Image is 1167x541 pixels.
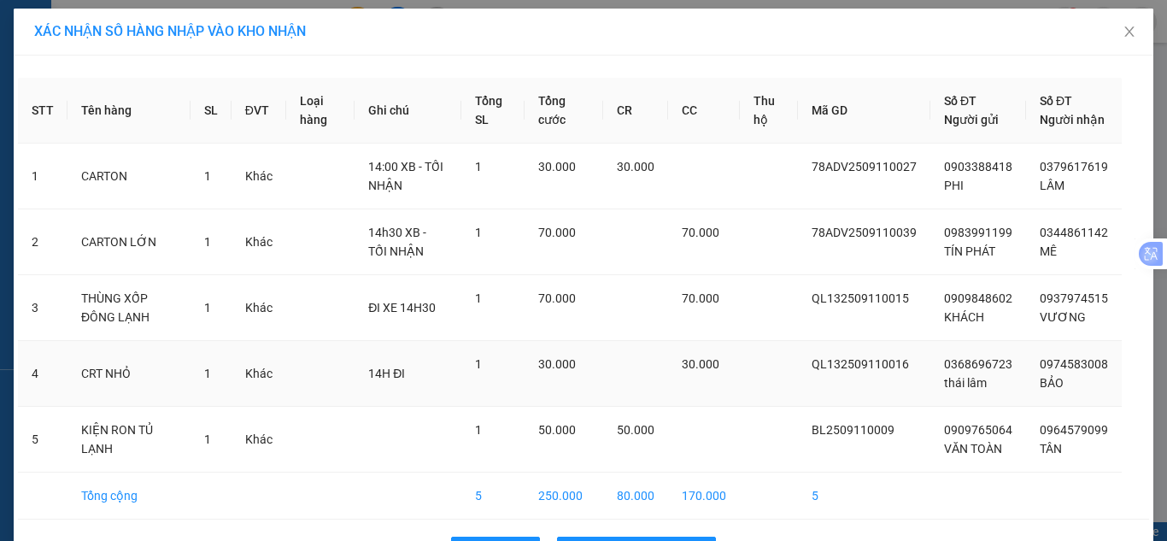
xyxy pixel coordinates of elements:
span: 70.000 [682,226,719,239]
span: 0368696723 [944,357,1012,371]
th: STT [18,78,67,144]
span: ĐI XE 14H30 [368,301,436,315]
span: 30.000 [682,357,719,371]
span: 14h30 XB - TỐI NHẬN [368,226,426,258]
td: Khác [232,275,286,341]
span: 1 [204,432,211,446]
span: thái lâm [944,376,987,390]
td: 3 [18,275,67,341]
span: 50.000 [617,423,654,437]
span: Người gửi [944,113,999,126]
td: Khác [232,407,286,473]
th: CR [603,78,668,144]
td: Khác [232,341,286,407]
span: Số ĐT [944,94,976,108]
span: 0937974515 [1040,291,1108,305]
span: 14H ĐI [368,367,405,380]
span: 1 [204,301,211,315]
td: KIỆN RON TỦ LẠNH [67,407,191,473]
td: CRT NHỎ [67,341,191,407]
td: 4 [18,341,67,407]
td: 1 [18,144,67,209]
span: VƯƠNG [1040,310,1086,324]
li: [PERSON_NAME][GEOGRAPHIC_DATA] [9,9,248,101]
th: Mã GD [798,78,930,144]
td: 5 [18,407,67,473]
td: 5 [461,473,525,520]
span: 1 [475,226,482,239]
span: 30.000 [617,160,654,173]
span: 0983991199 [944,226,1012,239]
th: Tổng SL [461,78,525,144]
span: 78ADV2509110039 [812,226,917,239]
td: THÙNG XỐP ĐÔNG LẠNH [67,275,191,341]
th: SL [191,78,232,144]
span: BẢO [1040,376,1064,390]
li: VP VP Lộc Ninh [9,121,118,139]
span: 1 [475,160,482,173]
button: Close [1105,9,1153,56]
td: 170.000 [668,473,740,520]
li: VP VP Quận 5 [118,121,227,139]
span: XÁC NHẬN SỐ HÀNG NHẬP VÀO KHO NHẬN [34,23,306,39]
span: 0379617619 [1040,160,1108,173]
th: Tên hàng [67,78,191,144]
span: close [1123,25,1136,38]
th: ĐVT [232,78,286,144]
span: 78ADV2509110027 [812,160,917,173]
span: 0974583008 [1040,357,1108,371]
span: 1 [475,291,482,305]
span: 0344861142 [1040,226,1108,239]
span: TÍN PHÁT [944,244,995,258]
span: TÂN [1040,442,1062,456]
span: 0964579099 [1040,423,1108,437]
th: CC [668,78,740,144]
th: Ghi chú [355,78,461,144]
span: 1 [204,367,211,380]
span: Người nhận [1040,113,1105,126]
span: 0909765064 [944,423,1012,437]
span: 70.000 [538,226,576,239]
span: PHI [944,179,964,192]
td: CARTON [67,144,191,209]
td: 250.000 [525,473,603,520]
span: 30.000 [538,357,576,371]
span: VĂN TOÀN [944,442,1002,456]
span: 70.000 [682,291,719,305]
span: MÊ [1040,244,1057,258]
span: 0909848602 [944,291,1012,305]
span: 70.000 [538,291,576,305]
span: 50.000 [538,423,576,437]
span: KHÁCH [944,310,984,324]
td: Tổng cộng [67,473,191,520]
td: Khác [232,209,286,275]
span: Số ĐT [1040,94,1072,108]
td: CARTON LỚN [67,209,191,275]
span: LÂM [1040,179,1064,192]
span: 14:00 XB - TỐI NHẬN [368,160,443,192]
td: Khác [232,144,286,209]
span: QL132509110015 [812,291,909,305]
span: BL2509110009 [812,423,894,437]
span: 1 [475,423,482,437]
span: 1 [204,235,211,249]
span: 30.000 [538,160,576,173]
th: Thu hộ [740,78,798,144]
th: Tổng cước [525,78,603,144]
span: QL132509110016 [812,357,909,371]
td: 5 [798,473,930,520]
span: 1 [475,357,482,371]
span: 1 [204,169,211,183]
td: 2 [18,209,67,275]
th: Loại hàng [286,78,355,144]
span: 0903388418 [944,160,1012,173]
td: 80.000 [603,473,668,520]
